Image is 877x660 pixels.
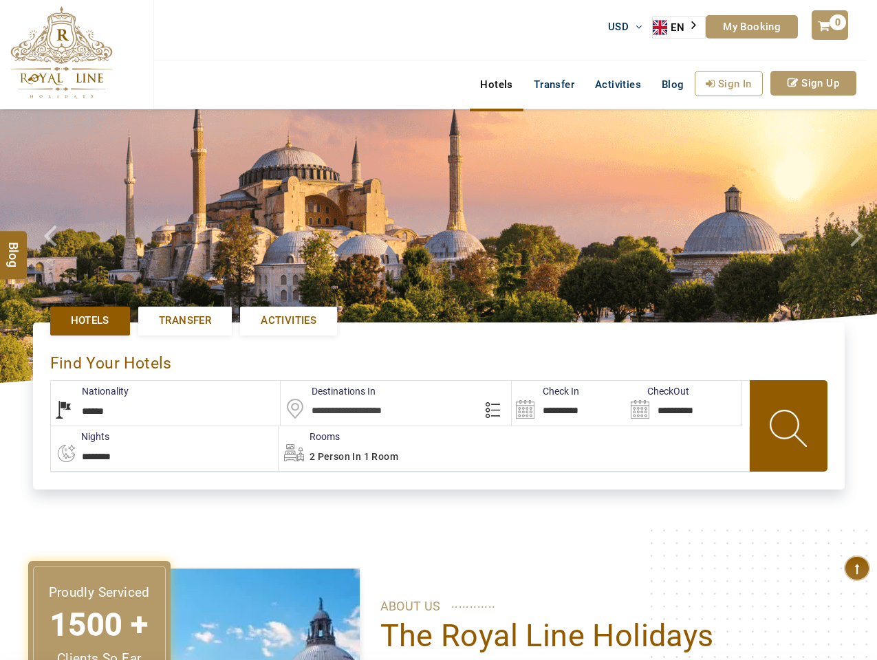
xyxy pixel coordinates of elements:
span: Hotels [71,313,109,328]
span: Transfer [159,313,211,328]
a: Transfer [523,71,585,98]
a: Check next image [833,109,877,383]
a: Sign In [695,71,763,96]
h1: The Royal Line Holidays [380,617,841,655]
label: Destinations In [281,384,376,398]
a: Activities [585,71,651,98]
a: EN [653,17,705,38]
label: Rooms [279,430,340,443]
div: Find Your Hotels [50,340,827,380]
a: Hotels [470,71,523,98]
label: Check In [512,384,579,398]
aside: Language selected: English [652,16,706,38]
input: Search [512,381,627,426]
img: The Royal Line Holidays [10,6,113,99]
span: ............ [451,593,496,614]
span: Blog [5,242,23,254]
label: nights [50,430,109,443]
span: Activities [261,313,316,328]
a: My Booking [706,15,798,38]
label: CheckOut [627,384,689,398]
a: Activities [240,307,337,335]
p: ABOUT US [380,596,841,617]
input: Search [627,381,741,426]
a: 0 [812,10,847,40]
a: Blog [651,71,695,98]
span: USD [608,21,629,33]
div: Language [652,16,706,38]
span: Blog [662,78,684,91]
a: Check next prev [26,109,70,383]
a: Sign Up [770,71,856,96]
label: Nationality [51,384,129,398]
a: Hotels [50,307,130,335]
a: Transfer [138,307,232,335]
span: 0 [830,14,846,30]
span: 2 Person in 1 Room [310,451,398,462]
